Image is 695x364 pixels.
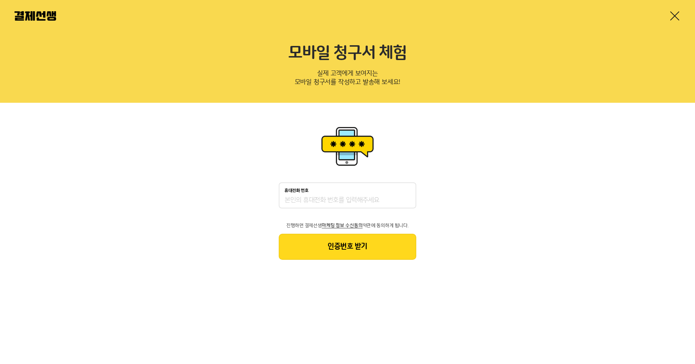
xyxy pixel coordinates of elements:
p: 실제 고객에게 보여지는 모바일 청구서를 작성하고 발송해 보세요! [14,67,681,91]
p: 진행하면 결제선생 약관에 동의하게 됩니다. [279,223,416,228]
img: 결제선생 [14,11,56,21]
button: 인증번호 받기 [279,234,416,260]
span: 마케팅 정보 수신동의 [322,223,362,228]
h2: 모바일 청구서 체험 [14,43,681,63]
img: 휴대폰인증 이미지 [319,124,376,168]
p: 휴대전화 번호 [285,188,309,193]
input: 휴대전화 번호 [285,196,410,205]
